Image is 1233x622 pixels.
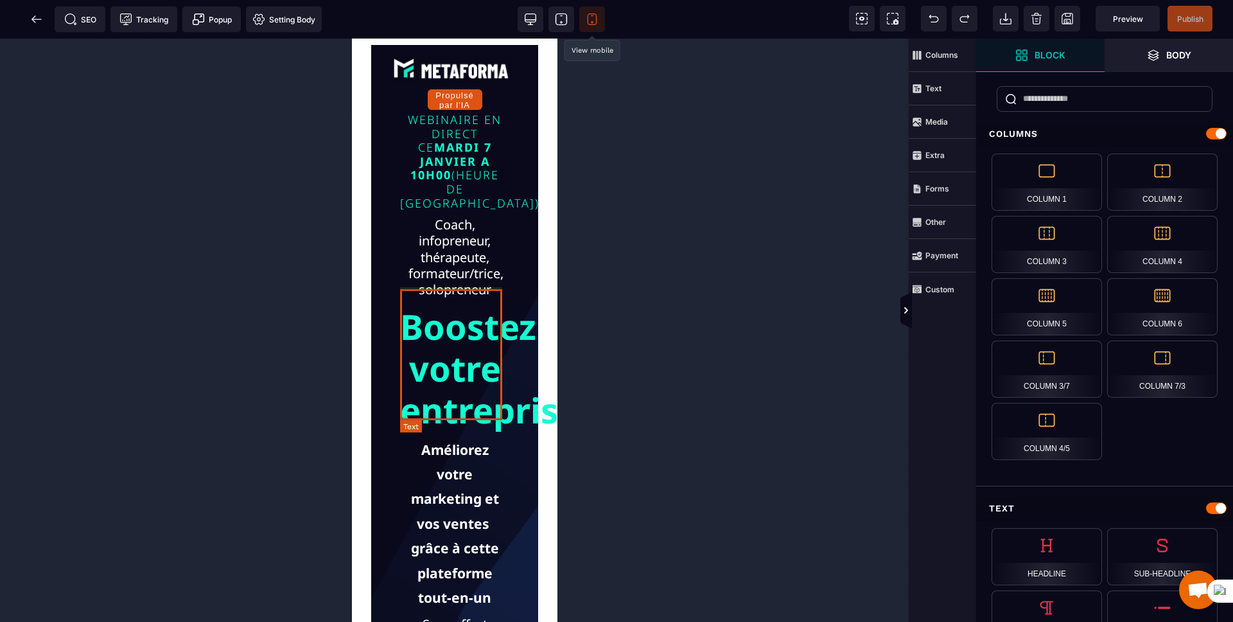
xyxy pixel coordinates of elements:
[1107,528,1218,585] div: Sub-headline
[909,172,976,206] span: Forms
[976,39,1105,72] span: Open Blocks
[992,216,1102,273] div: Column 3
[909,239,976,272] span: Payment
[992,403,1102,460] div: Column 4/5
[1179,571,1218,609] div: Mở cuộc trò chuyện
[925,50,958,60] strong: Columns
[952,6,977,31] span: Redo
[849,6,875,31] span: View components
[925,285,954,294] strong: Custom
[976,292,989,330] span: Toggle Views
[119,13,168,26] span: Tracking
[925,217,946,227] strong: Other
[57,396,150,575] text: Améliorez votre marketing et vos ventes grâce à cette plateforme tout-en-un
[909,206,976,239] span: Other
[24,6,49,32] span: Back
[909,272,976,306] span: Custom Block
[992,278,1102,335] div: Column 5
[925,84,941,93] strong: Text
[192,13,232,26] span: Popup
[1166,50,1191,60] strong: Body
[64,13,96,26] span: SEO
[921,6,947,31] span: Undo
[1107,216,1218,273] div: Column 4
[48,71,157,175] p: WEBINAIRE EN DIRECT CE (HEURE DE [GEOGRAPHIC_DATA])
[579,6,605,32] span: View mobile
[1167,6,1212,31] span: Save
[1107,341,1218,398] div: Column 7/3
[992,528,1102,585] div: Headline
[110,6,177,32] span: Tracking code
[925,251,958,260] strong: Payment
[518,6,543,32] span: View desktop
[1035,50,1065,60] strong: Block
[48,264,157,395] p: Boostez votre entreprise
[39,17,160,44] img: abe9e435164421cb06e33ef15842a39e_e5ef653356713f0d7dd3797ab850248d_Capture_d%E2%80%99e%CC%81cran_2...
[909,39,976,72] span: Columns
[976,497,1233,520] div: Text
[1107,278,1218,335] div: Column 6
[992,154,1102,211] div: Column 1
[925,150,945,160] strong: Extra
[992,341,1102,398] div: Column 3/7
[909,72,976,105] span: Text
[1107,154,1218,211] div: Column 2
[1105,39,1233,72] span: Open Layers
[993,6,1019,31] span: Open Import Webpage
[1113,14,1143,24] span: Preview
[1024,6,1049,31] span: Clear
[58,101,144,144] span: MARDI 7 JANVIER A 10H00
[1054,6,1080,31] span: Save
[1096,6,1160,31] span: Preview
[925,184,949,193] strong: Forms
[909,105,976,139] span: Media
[909,139,976,172] span: Extra
[182,6,241,32] span: Create Alert Modal
[1177,14,1203,24] span: Publish
[246,6,322,32] span: Favicon
[976,122,1233,146] div: Columns
[925,117,948,127] strong: Media
[880,6,905,31] span: Screenshot
[252,13,315,26] span: Setting Body
[55,6,105,32] span: Seo meta data
[76,51,130,71] button: Propulsé par l'IA
[57,175,150,262] text: Coach, infopreneur, thérapeute, formateur/trice, solopreneur
[548,6,574,32] span: View tablet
